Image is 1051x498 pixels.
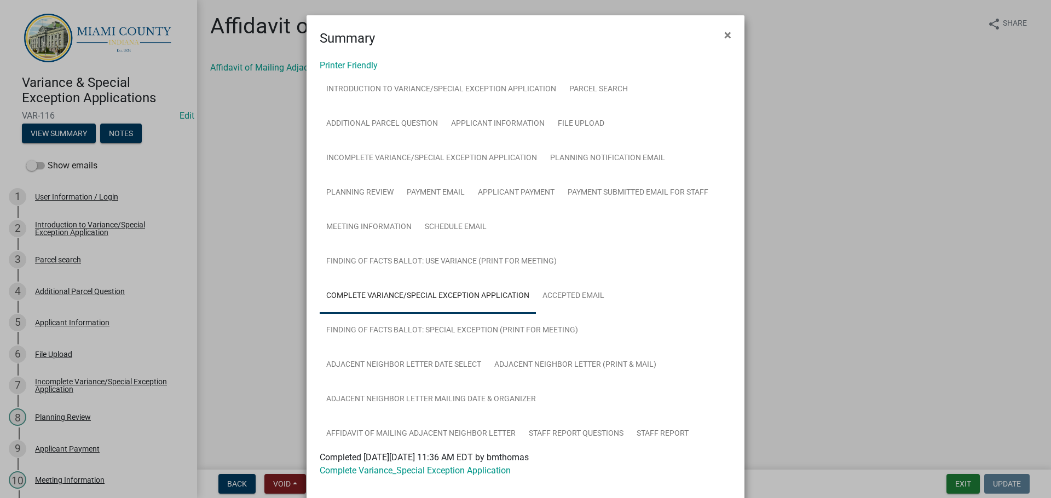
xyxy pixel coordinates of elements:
[320,313,585,348] a: Finding of Facts Ballot: Special Exception (Print for Meeting)
[320,72,563,107] a: Introduction to Variance/Special Exception Application
[418,210,493,245] a: Schedule Email
[551,107,611,142] a: File Upload
[320,279,536,314] a: Complete Variance/Special Exception Application
[320,210,418,245] a: Meeting Information
[320,417,522,452] a: Affidavit of Mailing Adjacent Neighbor Letter
[320,382,542,417] a: Adjacent Neighbor Letter Mailing Date & Organizer
[522,417,630,452] a: Staff Report Questions
[544,141,672,176] a: Planning Notification Email
[320,141,544,176] a: Incomplete Variance/Special Exception Application
[320,107,444,142] a: Additional Parcel Question
[320,348,488,383] a: Adjacent Neighbor Letter Date Select
[471,175,561,210] a: Applicant Payment
[320,244,563,279] a: Finding of Facts Ballot: Use Variance (Print for Meeting)
[488,348,663,383] a: Adjacent Neighbor Letter (Print & Mail)
[320,175,400,210] a: Planning Review
[320,465,511,476] a: Complete Variance_Special Exception Application
[630,417,695,452] a: Staff Report
[320,28,375,48] h4: Summary
[715,20,740,50] button: Close
[400,175,471,210] a: Payment Email
[563,72,634,107] a: Parcel search
[320,60,378,71] a: Printer Friendly
[724,27,731,43] span: ×
[536,279,611,314] a: Accepted Email
[561,175,715,210] a: Payment Submitted Email for Staff
[320,452,529,462] span: Completed [DATE][DATE] 11:36 AM EDT by bmthomas
[444,107,551,142] a: Applicant Information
